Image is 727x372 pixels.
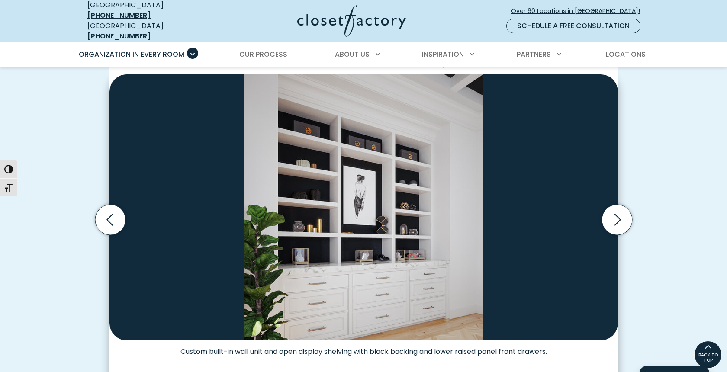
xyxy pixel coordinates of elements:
div: [GEOGRAPHIC_DATA] [87,21,213,42]
a: BACK TO TOP [694,341,722,369]
span: Partners [517,49,551,59]
span: Locations [606,49,646,59]
nav: Primary Menu [73,42,654,67]
span: Our Process [239,49,287,59]
span: Over 60 Locations in [GEOGRAPHIC_DATA]! [511,6,647,16]
a: [PHONE_NUMBER] [87,10,151,20]
button: Previous slide [92,201,129,238]
span: Inspiration [422,49,464,59]
span: Organization in Every Room [79,49,184,59]
img: Contemporary built-in with white shelving and black backing and marble countertop [109,74,618,340]
a: Schedule a Free Consultation [506,19,640,33]
button: Next slide [598,201,636,238]
figcaption: Custom built-in wall unit and open display shelving with black backing and lower raised panel fro... [109,340,618,356]
a: Over 60 Locations in [GEOGRAPHIC_DATA]! [511,3,647,19]
span: BACK TO TOP [695,353,721,363]
span: About Us [335,49,370,59]
a: [PHONE_NUMBER] [87,31,151,41]
img: Closet Factory Logo [297,5,406,37]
